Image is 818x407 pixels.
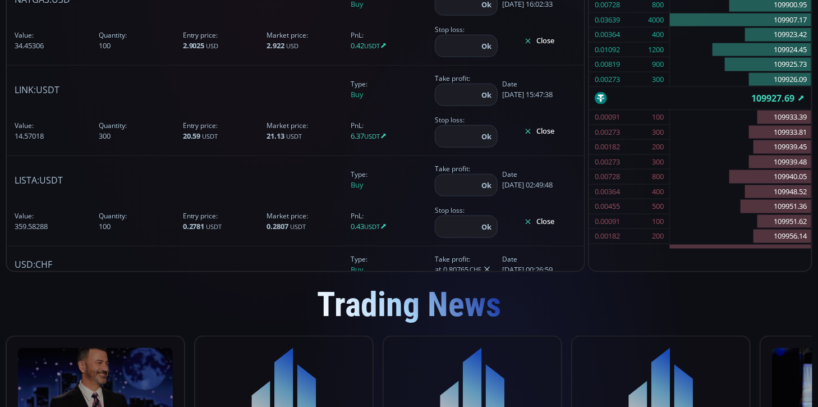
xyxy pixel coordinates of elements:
div: L [222,28,226,36]
span: 300 [96,116,181,147]
div: 0.00364 [595,185,620,199]
div: C [264,28,270,36]
div: 109926.09 [670,72,811,87]
small: USD [206,42,219,50]
span: 0.42 [348,26,433,56]
div: O [134,28,140,36]
span: :CHF [15,258,52,271]
span: 100 [96,207,181,237]
div: Hide Drawings Toolbar [26,392,31,407]
span: 34.45306 [12,26,96,56]
div: 109948.52 [670,185,811,200]
small: USD [286,42,298,50]
b: 20.59 [183,131,201,141]
div: 12.293K [65,40,92,49]
div: 1D [54,26,72,36]
div: 109939.48 [670,155,811,170]
div: at 0.80765 [435,264,498,276]
div: 108994.49 [140,28,174,36]
b: LISTA [15,174,37,186]
div: 0.03639 [595,13,620,28]
div: 0.00455 [595,199,620,214]
div: 0.00728 [595,170,620,184]
span: :USDT [15,173,63,187]
div: 109924.45 [670,43,811,58]
small: USDT [364,222,380,231]
small: USDT [203,132,218,140]
div: 400 [652,28,664,42]
div: 109957.42 [670,244,811,259]
div: 100 [652,110,664,125]
b: 0.2807 [266,221,288,231]
div: Volume [36,40,61,49]
div: D [95,6,101,15]
span: :USDT [15,83,59,97]
span: [DATE] 02:49:48 [500,165,578,195]
div: H [178,28,183,36]
div: 0.00273 [595,125,620,140]
div: 0.01092 [595,43,620,57]
div: 109956.14 [670,229,811,244]
span: 14.57018 [12,116,96,147]
span: 0.43 [348,207,433,237]
div: 900 [652,57,664,72]
div: 400 [652,185,664,199]
b: 2.922 [266,40,284,51]
div: 109925.73 [670,57,811,72]
div: 2600 [648,244,664,259]
div: 300 [652,155,664,170]
b: 2.9025 [183,40,205,51]
div: Indicators [209,6,243,15]
div: 100 [652,214,664,229]
div: Compare [151,6,183,15]
div: 300 [652,125,664,140]
div: 200 [652,229,664,244]
div: 109951.62 [670,214,811,230]
b: 21.13 [266,131,284,141]
div: 0.00819 [595,57,620,72]
span: 100 [96,26,181,56]
div: 109933.81 [670,125,811,140]
div: 800 [652,170,664,184]
b: USD [15,258,33,271]
button: Close [502,122,576,140]
div: 109933.39 [670,110,811,125]
span: [DATE] 15:47:38 [500,75,578,105]
div: 4000 [648,13,664,28]
small: CHF [470,265,481,275]
div: 109927.69 [270,28,304,36]
div: 500 [652,199,664,214]
button: Ok [478,89,495,101]
button: Ok [478,130,495,143]
span: Trading News [317,285,501,325]
button: Close [502,213,576,231]
button: Ok [478,179,495,191]
span: Buy [348,250,433,280]
div: Bitcoin [72,26,106,36]
div: 200 [652,140,664,154]
button: Ok [478,221,495,233]
small: USDT [286,132,302,140]
button: Ok [478,40,495,52]
span: [DATE] 00:26:59 [500,250,578,280]
div: BTC [36,26,54,36]
div: 109927.69 [589,87,811,109]
div: 109951.36 [670,199,811,214]
div: 109923.42 [670,28,811,43]
div: 0.00182 [595,229,620,244]
div: 0.00091 [595,214,620,229]
div: 109940.05 [670,170,811,185]
div: 0.00182 [595,140,620,154]
div: Market open [114,26,125,36]
div: 0.02365 [595,244,620,259]
small: USDT [290,222,306,231]
span: 359.58288 [12,207,96,237]
b: LINK [15,84,34,96]
div: 0.00273 [595,155,620,170]
div: 0.00091 [595,110,620,125]
div: 300 [652,72,664,87]
small: USDT [364,132,380,140]
small: USDT [206,222,222,231]
div: 0.00273 [595,72,620,87]
div: 1200 [648,43,664,57]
